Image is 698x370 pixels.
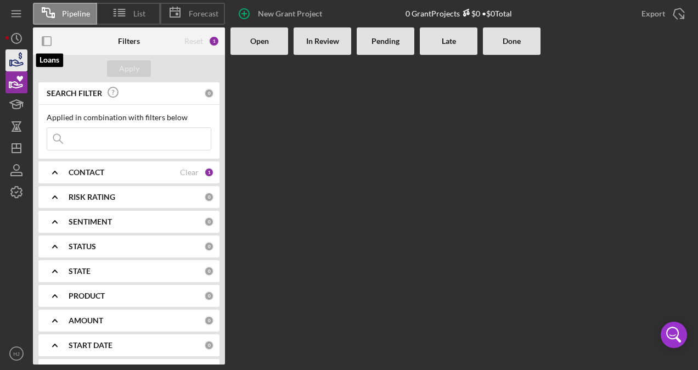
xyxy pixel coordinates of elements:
div: Open Intercom Messenger [661,322,687,348]
b: SENTIMENT [69,217,112,226]
b: Open [250,37,269,46]
div: Export [641,3,665,25]
button: HJ [5,343,27,365]
span: Pipeline [62,9,90,18]
div: 0 [204,242,214,251]
div: Clear [180,168,199,177]
div: Reset [184,37,203,46]
div: 1 [209,36,219,47]
div: 0 Grant Projects • $0 Total [406,9,512,18]
div: 0 [204,291,214,301]
b: Done [503,37,521,46]
b: CONTACT [69,168,104,177]
b: Late [442,37,456,46]
button: Apply [107,60,151,77]
b: STATUS [69,242,96,251]
b: Pending [371,37,399,46]
b: SEARCH FILTER [47,89,102,98]
div: 0 [204,192,214,202]
button: Export [631,3,693,25]
div: 0 [204,316,214,326]
b: RISK RATING [69,193,115,201]
div: Applied in combination with filters below [47,113,211,122]
button: New Grant Project [230,3,333,25]
div: 0 [204,266,214,276]
b: START DATE [69,341,112,350]
div: 0 [204,217,214,227]
div: $0 [460,9,480,18]
b: STATE [69,267,91,276]
div: 0 [204,88,214,98]
div: 1 [204,167,214,177]
div: Apply [119,60,139,77]
div: 0 [204,340,214,350]
span: Forecast [189,9,218,18]
div: New Grant Project [258,3,322,25]
b: AMOUNT [69,316,103,325]
span: List [133,9,145,18]
b: In Review [306,37,339,46]
b: Filters [118,37,140,46]
text: HJ [13,351,20,357]
b: PRODUCT [69,291,105,300]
